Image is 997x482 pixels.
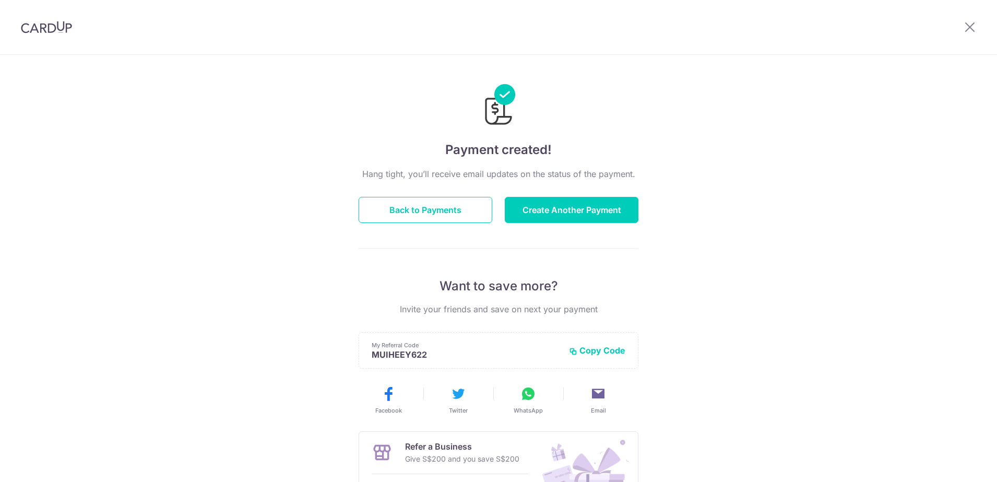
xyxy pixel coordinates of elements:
[21,21,72,33] img: CardUp
[567,385,629,415] button: Email
[359,278,638,295] p: Want to save more?
[405,453,519,465] p: Give S$200 and you save S$200
[569,345,625,356] button: Copy Code
[514,406,543,415] span: WhatsApp
[497,385,559,415] button: WhatsApp
[428,385,489,415] button: Twitter
[359,303,638,315] p: Invite your friends and save on next your payment
[359,168,638,180] p: Hang tight, you’ll receive email updates on the status of the payment.
[405,440,519,453] p: Refer a Business
[372,349,561,360] p: MUIHEEY622
[482,84,515,128] img: Payments
[359,140,638,159] h4: Payment created!
[375,406,402,415] span: Facebook
[505,197,638,223] button: Create Another Payment
[449,406,468,415] span: Twitter
[359,197,492,223] button: Back to Payments
[591,406,606,415] span: Email
[372,341,561,349] p: My Referral Code
[358,385,419,415] button: Facebook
